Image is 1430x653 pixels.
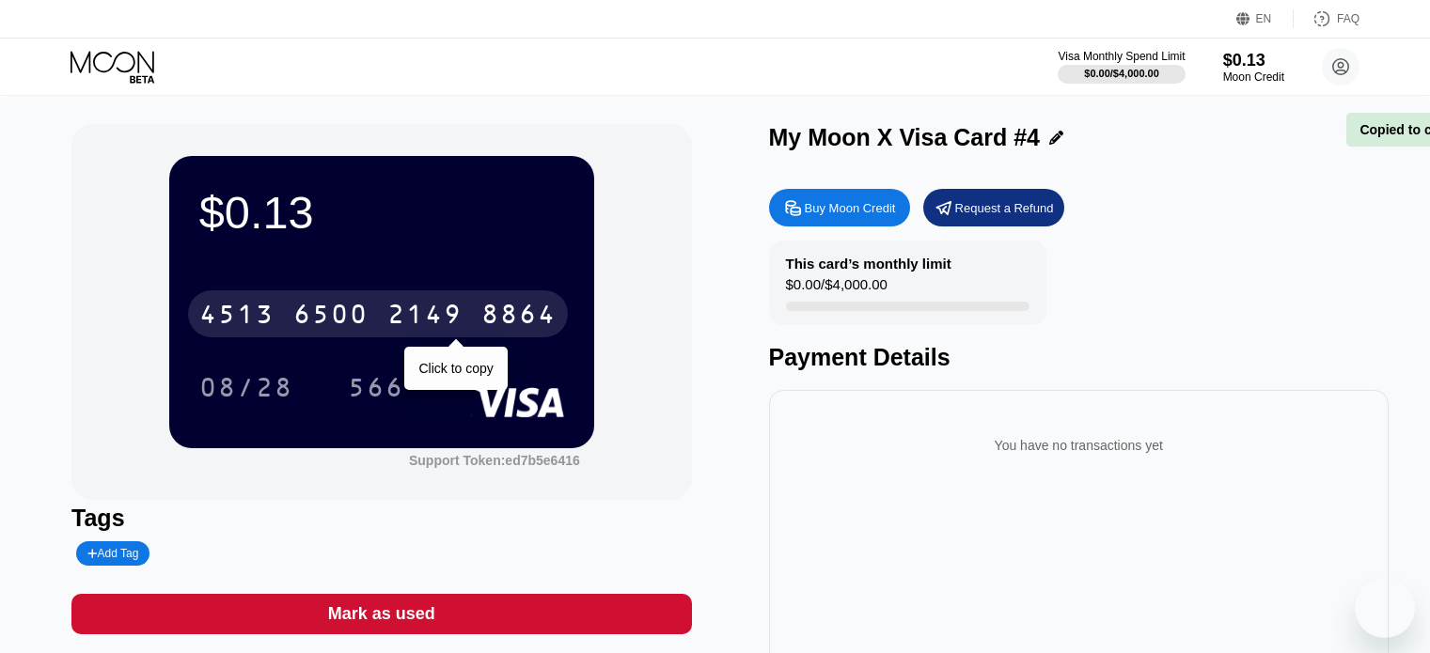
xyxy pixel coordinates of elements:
[348,375,404,405] div: 566
[199,302,275,332] div: 4513
[769,344,1389,371] div: Payment Details
[955,200,1054,216] div: Request a Refund
[409,453,580,468] div: Support Token: ed7b5e6416
[87,547,138,560] div: Add Tag
[1084,68,1159,79] div: $0.00 / $4,000.00
[923,189,1064,226] div: Request a Refund
[76,541,149,566] div: Add Tag
[71,505,691,532] div: Tags
[769,189,910,226] div: Buy Moon Credit
[786,276,888,302] div: $0.00 / $4,000.00
[1337,12,1359,25] div: FAQ
[409,453,580,468] div: Support Token:ed7b5e6416
[199,186,564,239] div: $0.13
[185,364,307,411] div: 08/28
[1355,578,1415,638] iframe: Кнопка запуска окна обмена сообщениями
[387,302,463,332] div: 2149
[1236,9,1294,28] div: EN
[334,364,418,411] div: 566
[805,200,896,216] div: Buy Moon Credit
[293,302,369,332] div: 6500
[784,419,1374,472] div: You have no transactions yet
[786,256,951,272] div: This card’s monthly limit
[71,594,691,634] div: Mark as used
[769,124,1041,151] div: My Moon X Visa Card #4
[1223,70,1284,84] div: Moon Credit
[199,375,293,405] div: 08/28
[481,302,557,332] div: 8864
[188,290,568,337] div: 4513650021498864
[1223,51,1284,70] div: $0.13
[328,603,435,625] div: Mark as used
[418,361,493,376] div: Click to copy
[1058,50,1185,63] div: Visa Monthly Spend Limit
[1223,51,1284,84] div: $0.13Moon Credit
[1256,12,1272,25] div: EN
[1294,9,1359,28] div: FAQ
[1058,50,1185,84] div: Visa Monthly Spend Limit$0.00/$4,000.00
